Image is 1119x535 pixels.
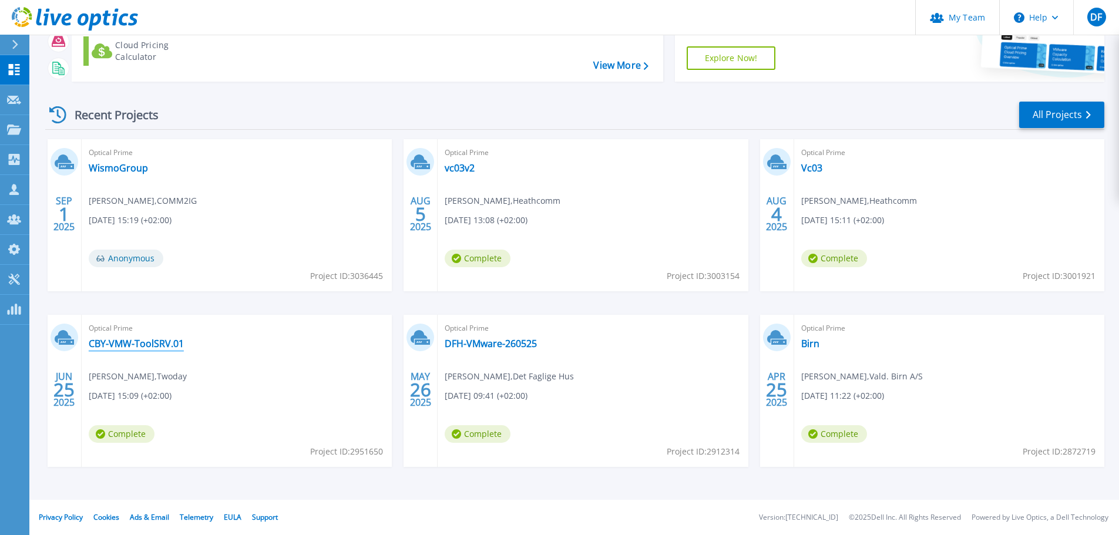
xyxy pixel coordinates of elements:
[801,162,822,174] a: Vc03
[310,270,383,282] span: Project ID: 3036445
[445,146,741,159] span: Optical Prime
[59,209,69,219] span: 1
[130,512,169,522] a: Ads & Email
[766,385,787,395] span: 25
[801,214,884,227] span: [DATE] 15:11 (+02:00)
[89,389,172,402] span: [DATE] 15:09 (+02:00)
[1019,102,1104,128] a: All Projects
[53,193,75,235] div: SEP 2025
[89,214,172,227] span: [DATE] 15:19 (+02:00)
[849,514,961,521] li: © 2025 Dell Inc. All Rights Reserved
[759,514,838,521] li: Version: [TECHNICAL_ID]
[801,338,819,349] a: Birn
[1023,445,1096,458] span: Project ID: 2872719
[89,425,154,443] span: Complete
[445,370,574,383] span: [PERSON_NAME] , Det Faglige Hus
[409,368,432,411] div: MAY 2025
[89,370,187,383] span: [PERSON_NAME] , Twoday
[801,322,1097,335] span: Optical Prime
[39,512,83,522] a: Privacy Policy
[801,425,867,443] span: Complete
[771,209,782,219] span: 4
[180,512,213,522] a: Telemetry
[801,194,917,207] span: [PERSON_NAME] , Heathcomm
[410,385,431,395] span: 26
[687,46,776,70] a: Explore Now!
[445,338,537,349] a: DFH-VMware-260525
[765,368,788,411] div: APR 2025
[445,194,560,207] span: [PERSON_NAME] , Heathcomm
[89,338,184,349] a: CBY-VMW-ToolSRV.01
[801,389,884,402] span: [DATE] 11:22 (+02:00)
[89,162,148,174] a: WismoGroup
[445,425,510,443] span: Complete
[1090,12,1102,22] span: DF
[224,512,241,522] a: EULA
[801,146,1097,159] span: Optical Prime
[93,512,119,522] a: Cookies
[445,250,510,267] span: Complete
[53,368,75,411] div: JUN 2025
[89,194,197,207] span: [PERSON_NAME] , COMM2IG
[115,39,209,63] div: Cloud Pricing Calculator
[53,385,75,395] span: 25
[593,60,648,71] a: View More
[409,193,432,235] div: AUG 2025
[667,270,740,282] span: Project ID: 3003154
[445,322,741,335] span: Optical Prime
[415,209,426,219] span: 5
[667,445,740,458] span: Project ID: 2912314
[89,250,163,267] span: Anonymous
[252,512,278,522] a: Support
[972,514,1108,521] li: Powered by Live Optics, a Dell Technology
[801,370,923,383] span: [PERSON_NAME] , Vald. Birn A/S
[310,445,383,458] span: Project ID: 2951650
[83,36,214,66] a: Cloud Pricing Calculator
[765,193,788,235] div: AUG 2025
[445,389,527,402] span: [DATE] 09:41 (+02:00)
[45,100,174,129] div: Recent Projects
[445,214,527,227] span: [DATE] 13:08 (+02:00)
[445,162,475,174] a: vc03v2
[89,146,385,159] span: Optical Prime
[1023,270,1096,282] span: Project ID: 3001921
[801,250,867,267] span: Complete
[89,322,385,335] span: Optical Prime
